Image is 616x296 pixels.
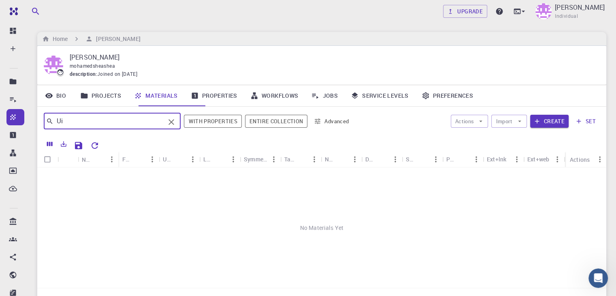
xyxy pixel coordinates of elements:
img: MOHAMED [535,3,552,19]
a: Materials [128,85,184,106]
button: Columns [43,137,57,150]
button: Actions [451,115,488,128]
div: Ext+web [527,151,549,167]
div: Formula [118,151,159,167]
div: Actions [570,152,590,167]
button: Menu [146,153,159,166]
div: Shared [406,151,416,167]
div: Default [361,151,402,167]
button: Sort [295,153,308,166]
nav: breadcrumb [40,34,142,43]
button: Menu [510,153,523,166]
span: description : [70,70,97,78]
a: Properties [184,85,244,106]
span: Show only materials with calculated properties [184,115,242,128]
div: Name [78,152,118,167]
div: Lattice [203,151,214,167]
a: Preferences [415,85,480,106]
button: Clear [165,116,178,129]
button: Menu [593,153,606,166]
div: Symmetry [240,151,280,167]
button: Menu [227,153,240,166]
button: Sort [457,153,470,166]
a: Upgrade [443,5,487,18]
button: Menu [389,153,402,166]
a: Service Levels [344,85,415,106]
button: Entire collection [245,115,307,128]
iframe: Intercom live chat [588,268,608,288]
button: Advanced [311,115,353,128]
div: Icon [58,152,78,167]
div: Public [446,151,457,167]
div: Formula [122,151,133,167]
button: Menu [186,153,199,166]
div: Unit Cell Formula [163,151,173,167]
button: Sort [173,153,186,166]
button: Sort [376,153,389,166]
button: Sort [92,153,105,166]
button: Menu [267,153,280,166]
div: Name [82,152,92,167]
div: Ext+web [523,151,564,167]
button: Reset Explorer Settings [87,137,103,154]
button: Menu [308,153,321,166]
span: Support [16,6,45,13]
span: Filter throughout whole library including sets (folders) [245,115,307,128]
div: No Materials Yet [37,167,606,288]
div: Unit Cell Formula [159,151,199,167]
p: [PERSON_NAME] [70,52,593,62]
a: Jobs [305,85,344,106]
span: mohamedsheashea [70,62,115,69]
span: Joined on [DATE] [97,70,137,78]
span: Individual [555,12,578,20]
div: Actions [566,152,606,167]
button: Sort [335,153,348,166]
img: logo [6,7,18,15]
button: set [572,115,600,128]
div: Default [365,151,376,167]
button: Menu [105,153,118,166]
div: Tags [280,151,321,167]
button: Menu [470,153,483,166]
div: Non-periodic [325,151,335,167]
button: Menu [348,153,361,166]
button: With properties [184,115,242,128]
button: Export [57,137,70,150]
a: Bio [37,85,74,106]
div: Shared [402,151,442,167]
div: Ext+lnk [487,151,506,167]
button: Sort [214,153,227,166]
div: Lattice [199,151,240,167]
button: Create [530,115,569,128]
button: Sort [416,153,429,166]
button: Import [491,115,526,128]
button: Menu [429,153,442,166]
button: Sort [133,153,146,166]
div: Tags [284,151,295,167]
div: Symmetry [244,151,267,167]
button: Menu [551,153,564,166]
p: [PERSON_NAME] [555,2,605,12]
button: Save Explorer Settings [70,137,87,154]
a: Workflows [244,85,305,106]
h6: [PERSON_NAME] [93,34,140,43]
div: Ext+lnk [483,151,523,167]
div: Public [442,151,483,167]
div: Non-periodic [321,151,361,167]
h6: Home [49,34,68,43]
a: Projects [74,85,128,106]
